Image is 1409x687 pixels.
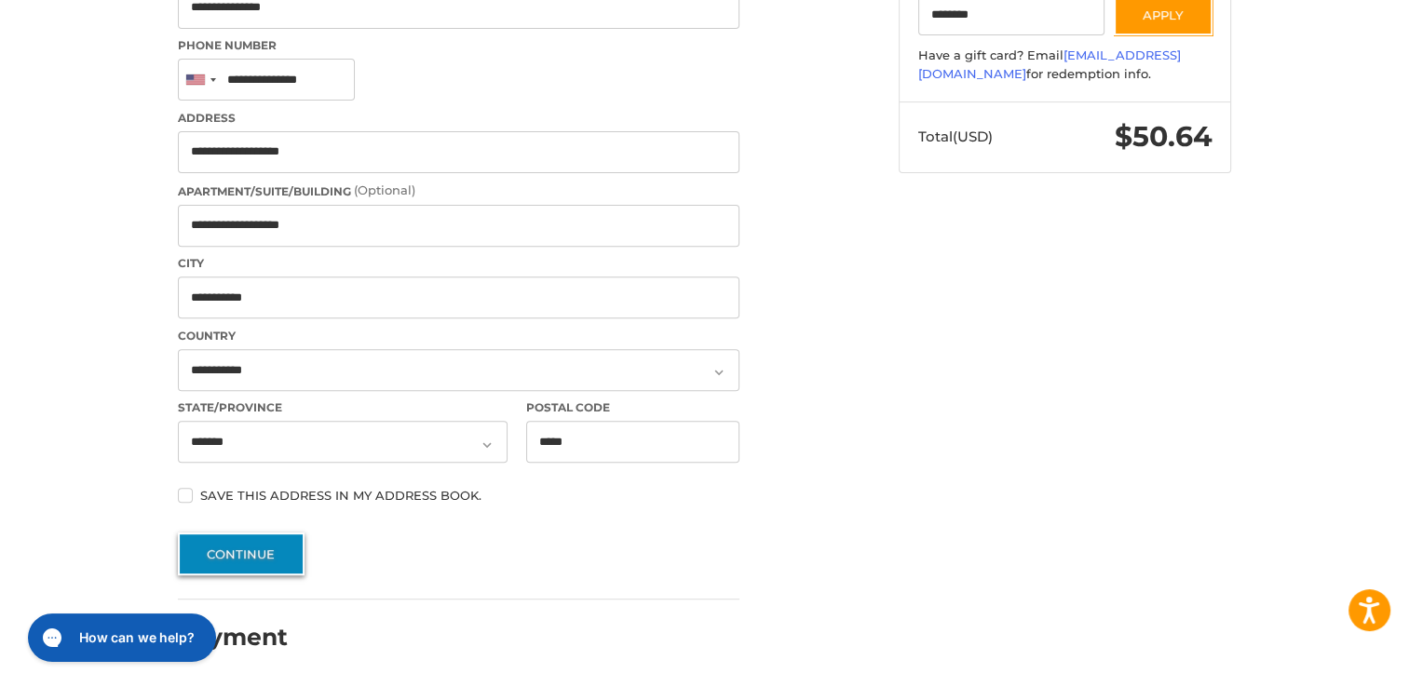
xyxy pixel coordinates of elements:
[1255,637,1409,687] iframe: Google Customer Reviews
[178,255,739,272] label: City
[918,47,1181,81] a: [EMAIL_ADDRESS][DOMAIN_NAME]
[178,399,508,416] label: State/Province
[918,47,1213,83] div: Have a gift card? Email for redemption info.
[178,328,739,344] label: Country
[526,399,740,416] label: Postal Code
[1115,119,1213,154] span: $50.64
[178,182,739,200] label: Apartment/Suite/Building
[178,488,739,503] label: Save this address in my address book.
[178,37,739,54] label: Phone Number
[918,128,993,145] span: Total (USD)
[178,532,305,575] button: Continue
[178,623,288,652] h2: Payment
[354,182,415,197] small: (Optional)
[179,60,222,100] div: United States: +1
[178,110,739,127] label: Address
[19,607,221,668] iframe: Gorgias live chat messenger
